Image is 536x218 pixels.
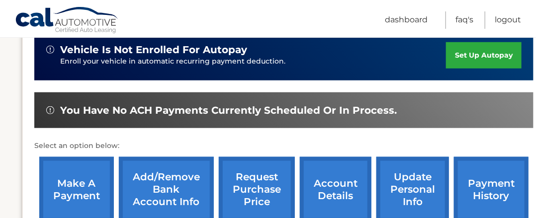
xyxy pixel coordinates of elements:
span: You have no ACH payments currently scheduled or in process. [60,104,397,117]
a: Dashboard [385,11,428,29]
a: FAQ's [455,11,473,29]
a: Logout [495,11,521,29]
p: Select an option below: [34,140,534,152]
img: alert-white.svg [46,106,54,114]
a: set up autopay [446,42,522,69]
a: Cal Automotive [15,6,119,35]
img: alert-white.svg [46,46,54,54]
p: Enroll your vehicle in automatic recurring payment deduction. [60,56,446,67]
span: vehicle is not enrolled for autopay [60,44,247,56]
